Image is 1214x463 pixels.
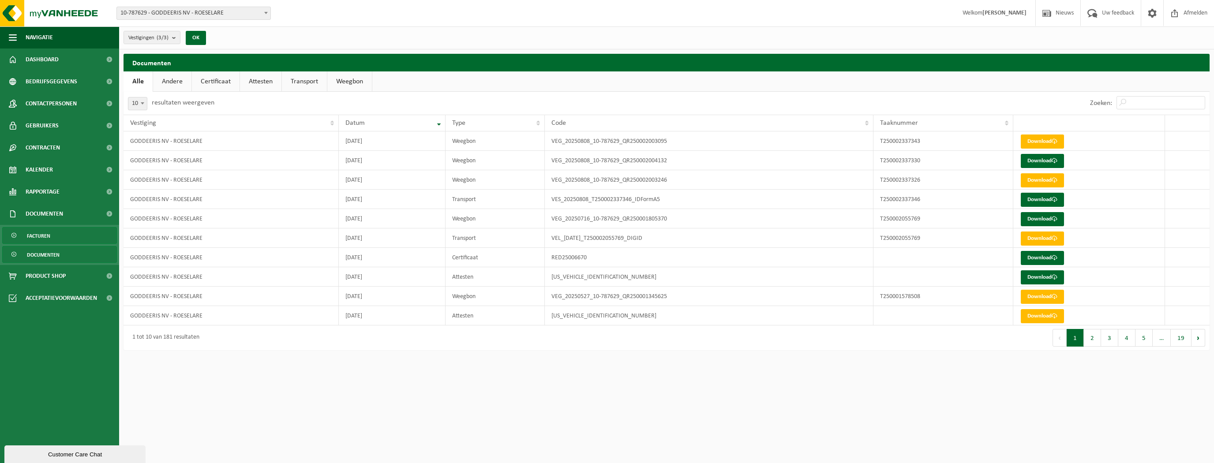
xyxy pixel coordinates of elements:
span: Documenten [27,246,60,263]
td: GODDEERIS NV - ROESELARE [124,306,339,325]
a: Download [1021,134,1064,149]
span: Code [551,119,566,127]
td: Weegbon [446,151,545,170]
button: OK [186,31,206,45]
a: Download [1021,193,1064,207]
span: Dashboard [26,49,59,71]
span: Facturen [27,228,50,244]
td: VES_20250808_T250002337346_IDFormA5 [545,190,873,209]
td: [DATE] [339,267,446,287]
span: … [1153,329,1171,347]
td: VEG_20250527_10-787629_QR250001345625 [545,287,873,306]
span: Navigatie [26,26,53,49]
div: 1 tot 10 van 181 resultaten [128,330,199,346]
td: VEG_20250808_10-787629_QR250002004132 [545,151,873,170]
td: Attesten [446,306,545,325]
td: [DATE] [339,287,446,306]
a: Alle [124,71,153,92]
button: 1 [1067,329,1084,347]
button: Previous [1053,329,1067,347]
a: Download [1021,212,1064,226]
span: Rapportage [26,181,60,203]
td: [US_VEHICLE_IDENTIFICATION_NUMBER] [545,267,873,287]
td: [US_VEHICLE_IDENTIFICATION_NUMBER] [545,306,873,325]
span: 10-787629 - GODDEERIS NV - ROESELARE [117,7,270,19]
span: Taaknummer [880,119,918,127]
td: Weegbon [446,170,545,190]
button: 3 [1101,329,1118,347]
td: GODDEERIS NV - ROESELARE [124,190,339,209]
button: Next [1192,329,1205,347]
span: Documenten [26,203,63,225]
td: GODDEERIS NV - ROESELARE [124,228,339,248]
span: Contracten [26,137,60,159]
td: Attesten [446,267,545,287]
td: RED25006670 [545,248,873,267]
td: [DATE] [339,151,446,170]
td: Weegbon [446,209,545,228]
span: Kalender [26,159,53,181]
td: [DATE] [339,131,446,151]
td: [DATE] [339,209,446,228]
iframe: chat widget [4,444,147,463]
button: 4 [1118,329,1135,347]
button: 19 [1171,329,1192,347]
span: Contactpersonen [26,93,77,115]
label: Zoeken: [1090,100,1112,107]
td: Weegbon [446,287,545,306]
td: VEL_[DATE]_T250002055769_DIGID [545,228,873,248]
a: Transport [282,71,327,92]
span: Product Shop [26,265,66,287]
a: Attesten [240,71,281,92]
span: 10 [128,97,147,110]
a: Weegbon [327,71,372,92]
a: Download [1021,290,1064,304]
td: T250002337326 [873,170,1014,190]
td: GODDEERIS NV - ROESELARE [124,151,339,170]
td: T250001578508 [873,287,1014,306]
td: GODDEERIS NV - ROESELARE [124,131,339,151]
td: GODDEERIS NV - ROESELARE [124,287,339,306]
td: [DATE] [339,170,446,190]
td: T250002055769 [873,209,1014,228]
td: T250002337343 [873,131,1014,151]
span: Bedrijfsgegevens [26,71,77,93]
td: Transport [446,228,545,248]
td: GODDEERIS NV - ROESELARE [124,209,339,228]
td: Weegbon [446,131,545,151]
span: Type [452,119,465,127]
td: Transport [446,190,545,209]
button: 2 [1084,329,1101,347]
td: [DATE] [339,306,446,325]
span: 10-787629 - GODDEERIS NV - ROESELARE [116,7,271,20]
a: Facturen [2,227,117,244]
td: VEG_20250808_10-787629_QR250002003095 [545,131,873,151]
td: VEG_20250716_10-787629_QR250001805370 [545,209,873,228]
a: Download [1021,309,1064,323]
span: Vestiging [130,119,156,127]
a: Andere [153,71,191,92]
button: Vestigingen(3/3) [124,31,180,44]
td: T250002337330 [873,151,1014,170]
td: GODDEERIS NV - ROESELARE [124,267,339,287]
td: [DATE] [339,190,446,209]
td: [DATE] [339,228,446,248]
strong: [PERSON_NAME] [982,10,1027,16]
td: VEG_20250808_10-787629_QR250002003246 [545,170,873,190]
a: Documenten [2,246,117,263]
span: Datum [345,119,365,127]
td: Certificaat [446,248,545,267]
button: 5 [1135,329,1153,347]
td: GODDEERIS NV - ROESELARE [124,170,339,190]
td: GODDEERIS NV - ROESELARE [124,248,339,267]
td: [DATE] [339,248,446,267]
a: Download [1021,173,1064,187]
span: Gebruikers [26,115,59,137]
label: resultaten weergeven [152,99,214,106]
h2: Documenten [124,54,1210,71]
a: Download [1021,231,1064,246]
a: Download [1021,270,1064,284]
count: (3/3) [157,35,169,41]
